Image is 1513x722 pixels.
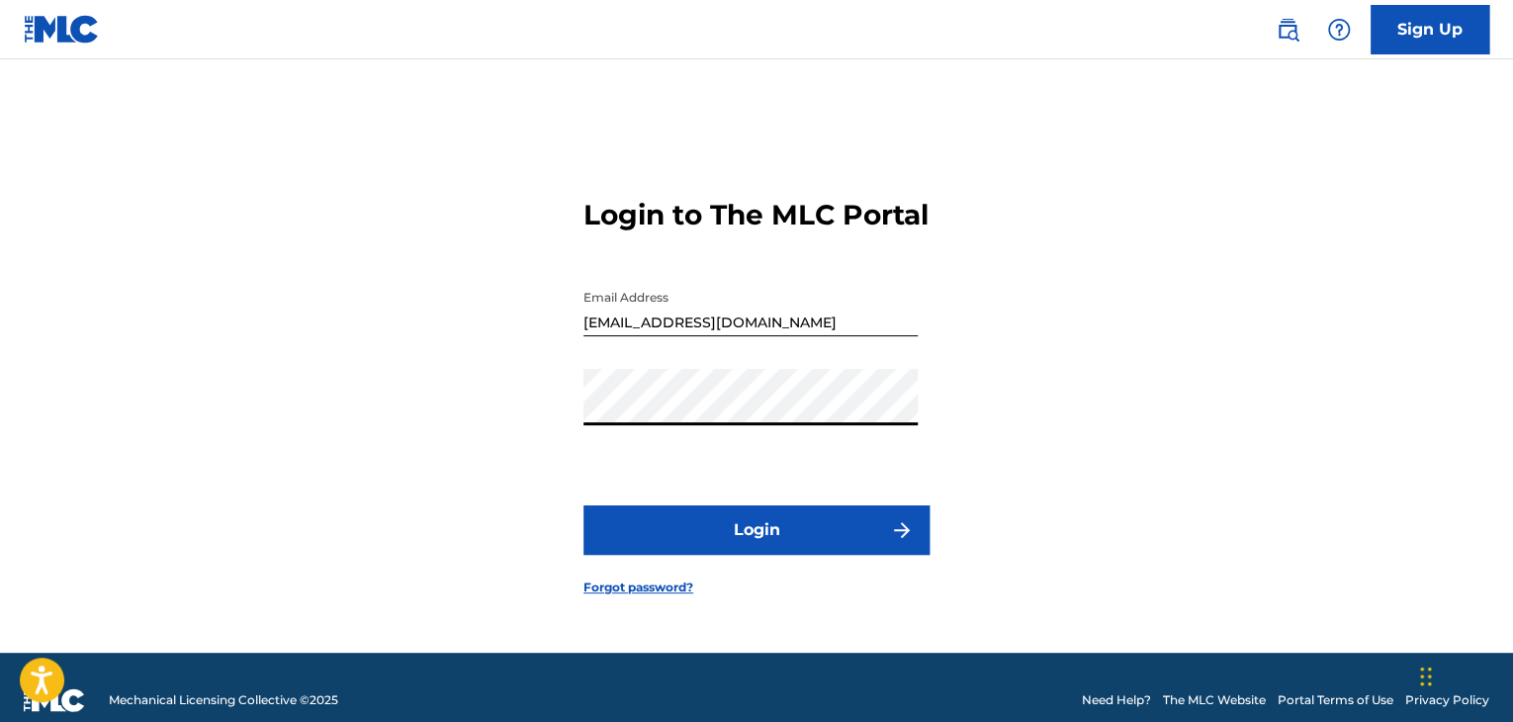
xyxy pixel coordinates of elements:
img: f7272a7cc735f4ea7f67.svg [890,518,914,542]
div: Help [1319,10,1359,49]
a: The MLC Website [1163,691,1266,709]
span: Mechanical Licensing Collective © 2025 [109,691,338,709]
a: Forgot password? [583,579,693,596]
a: Portal Terms of Use [1278,691,1393,709]
a: Need Help? [1082,691,1151,709]
button: Login [583,505,930,555]
iframe: Chat Widget [1414,627,1513,722]
a: Public Search [1268,10,1307,49]
div: Drag [1420,647,1432,706]
img: logo [24,688,85,712]
img: help [1327,18,1351,42]
a: Privacy Policy [1405,691,1489,709]
h3: Login to The MLC Portal [583,198,929,232]
img: MLC Logo [24,15,100,44]
img: search [1276,18,1299,42]
a: Sign Up [1371,5,1489,54]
